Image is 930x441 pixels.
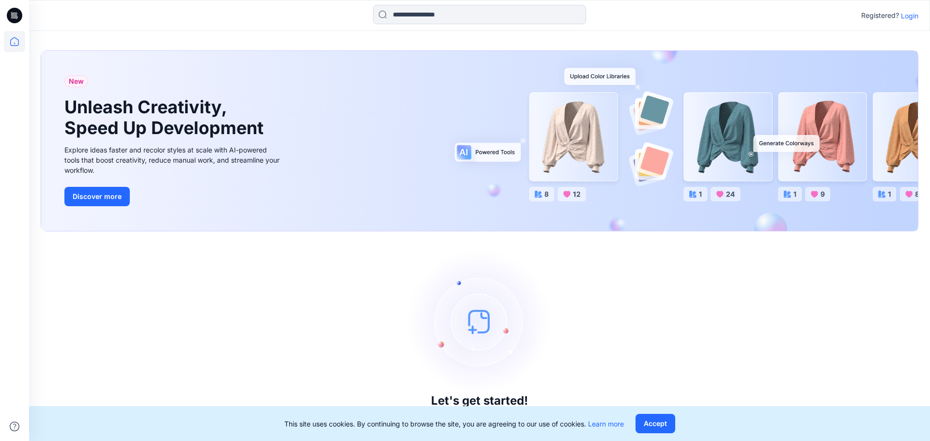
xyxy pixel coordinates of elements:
h3: Let's get started! [431,394,528,408]
span: New [69,76,84,87]
div: Explore ideas faster and recolor styles at scale with AI-powered tools that boost creativity, red... [64,145,282,175]
a: Discover more [64,187,282,206]
a: Learn more [588,420,624,428]
h1: Unleash Creativity, Speed Up Development [64,97,268,138]
p: Registered? [861,10,899,21]
button: Accept [635,414,675,433]
img: empty-state-image.svg [407,249,552,394]
p: This site uses cookies. By continuing to browse the site, you are agreeing to our use of cookies. [284,419,624,429]
p: Login [901,11,918,21]
button: Discover more [64,187,130,206]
